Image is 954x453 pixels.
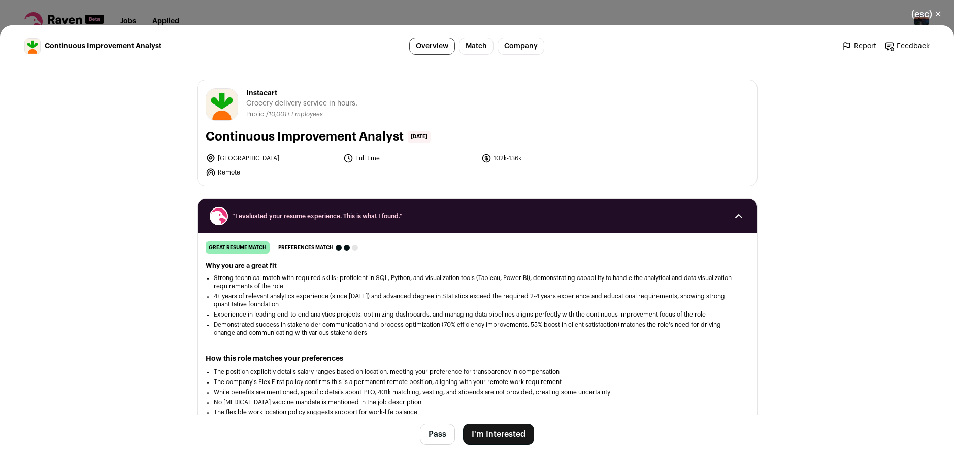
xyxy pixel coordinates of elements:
h2: Why you are a great fit [206,262,749,270]
span: 10,001+ Employees [269,111,323,117]
li: Experience in leading end-to-end analytics projects, optimizing dashboards, and managing data pip... [214,310,741,319]
li: The company's Flex First policy confirms this is a permanent remote position, aligning with your ... [214,378,741,386]
a: Company [498,38,544,55]
li: Demonstrated success in stakeholder communication and process optimization (70% efficiency improv... [214,321,741,337]
span: [DATE] [408,131,431,143]
li: [GEOGRAPHIC_DATA] [206,153,338,163]
h2: How this role matches your preferences [206,354,749,364]
li: Remote [206,167,338,178]
li: The flexible work location policy suggests support for work-life balance [214,408,741,416]
span: “I evaluated your resume experience. This is what I found.” [232,212,722,220]
li: Public [246,111,266,118]
li: Strong technical match with required skills: proficient in SQL, Python, and visualization tools (... [214,274,741,290]
li: / [266,111,323,118]
button: Close modal [899,3,954,25]
span: Preferences match [278,242,334,253]
li: While benefits are mentioned, specific details about PTO, 401k matching, vesting, and stipends ar... [214,388,741,396]
span: Instacart [246,88,357,98]
span: Continuous Improvement Analyst [45,41,161,51]
button: Pass [420,424,455,445]
li: 102k-136k [481,153,613,163]
li: 4+ years of relevant analytics experience (since [DATE]) and advanced degree in Statistics exceed... [214,292,741,308]
img: 4a0ef7a5ce91eb0a5d3daf8ac1360e3790377c484ffbcb76f81e46d8067247c0.jpg [25,39,40,54]
h1: Continuous Improvement Analyst [206,129,404,145]
li: No [MEDICAL_DATA] vaccine mandate is mentioned in the job description [214,398,741,406]
img: 4a0ef7a5ce91eb0a5d3daf8ac1360e3790377c484ffbcb76f81e46d8067247c0.jpg [206,89,238,120]
button: I'm Interested [463,424,534,445]
a: Overview [409,38,455,55]
div: great resume match [206,241,270,254]
span: Grocery delivery service in hours. [246,98,357,109]
li: Full time [343,153,475,163]
a: Report [842,41,876,51]
li: The position explicitly details salary ranges based on location, meeting your preference for tran... [214,368,741,376]
a: Match [459,38,494,55]
a: Feedback [884,41,930,51]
